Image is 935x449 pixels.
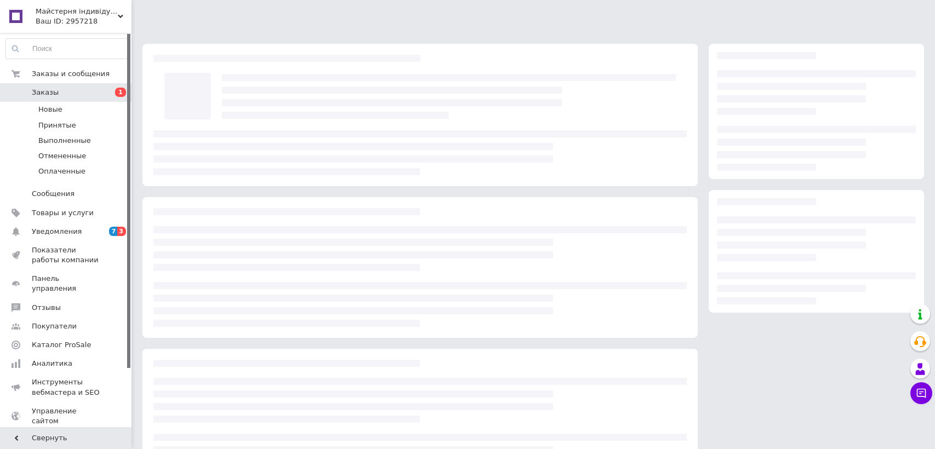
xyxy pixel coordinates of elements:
[36,16,131,26] div: Ваш ID: 2957218
[32,245,101,265] span: Показатели работы компании
[38,166,85,176] span: Оплаченные
[38,136,91,146] span: Выполненные
[32,359,72,369] span: Аналитика
[32,406,101,426] span: Управление сайтом
[38,151,86,161] span: Отмененные
[32,88,59,97] span: Заказы
[32,340,91,350] span: Каталог ProSale
[32,189,74,199] span: Сообщения
[910,382,932,404] button: Чат с покупателем
[32,303,61,313] span: Отзывы
[32,377,101,397] span: Инструменты вебмастера и SEO
[32,274,101,293] span: Панель управления
[38,105,62,114] span: Новые
[115,88,126,97] span: 1
[32,227,82,237] span: Уведомления
[117,227,126,236] span: 3
[32,69,110,79] span: Заказы и сообщения
[6,39,128,59] input: Поиск
[38,120,76,130] span: Принятые
[32,321,77,331] span: Покупатели
[32,208,94,218] span: Товары и услуги
[109,227,118,236] span: 7
[36,7,118,16] span: Майстерня індивідуальних подарунків Бетховен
